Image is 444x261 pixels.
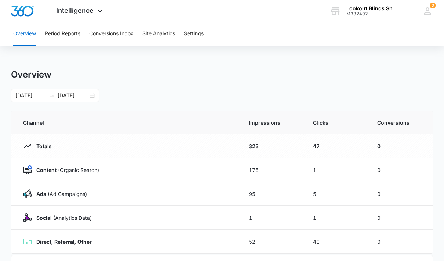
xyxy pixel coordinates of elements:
span: swap-right [49,93,55,99]
button: Settings [184,22,204,46]
td: 40 [304,230,368,254]
span: Channel [23,119,231,126]
img: Ads [23,189,32,198]
button: Conversions Inbox [89,22,134,46]
strong: Social [36,215,52,221]
td: 47 [304,134,368,158]
td: 5 [304,182,368,206]
span: 2 [430,3,436,8]
td: 52 [240,230,304,254]
h1: Overview [11,69,51,80]
p: (Analytics Data) [32,214,92,222]
span: Clicks [313,119,360,126]
img: Social [23,213,32,222]
strong: Ads [36,191,46,197]
button: Period Reports [45,22,80,46]
td: 0 [368,134,433,158]
p: (Ad Campaigns) [32,190,87,198]
p: (Organic Search) [32,166,99,174]
td: 0 [368,182,433,206]
span: to [49,93,55,99]
td: 95 [240,182,304,206]
div: account name [346,6,400,11]
div: notifications count [430,3,436,8]
div: account id [346,11,400,17]
p: Totals [32,142,52,150]
button: Overview [13,22,36,46]
td: 323 [240,134,304,158]
input: Start date [15,92,46,100]
td: 0 [368,230,433,254]
button: Site Analytics [142,22,175,46]
td: 0 [368,206,433,230]
img: Content [23,165,32,174]
strong: Direct, Referral, Other [36,239,92,245]
strong: Content [36,167,57,173]
td: 1 [304,206,368,230]
td: 1 [240,206,304,230]
td: 0 [368,158,433,182]
span: Impressions [249,119,295,126]
span: Intelligence [56,7,94,14]
input: End date [58,92,88,100]
td: 1 [304,158,368,182]
td: 175 [240,158,304,182]
span: Conversions [377,119,421,126]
